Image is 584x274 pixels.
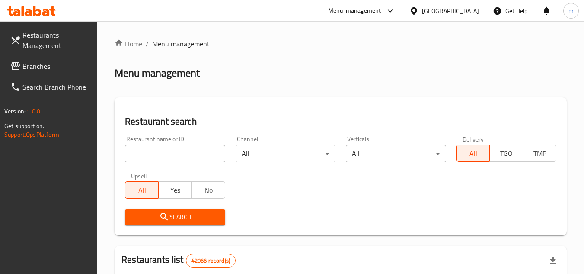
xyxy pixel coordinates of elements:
[328,6,381,16] div: Menu-management
[162,184,188,197] span: Yes
[493,147,520,160] span: TGO
[129,184,155,197] span: All
[115,39,142,49] a: Home
[346,145,446,162] div: All
[543,250,563,271] div: Export file
[132,212,218,222] span: Search
[191,181,225,199] button: No
[3,77,98,97] a: Search Branch Phone
[463,136,484,142] label: Delivery
[125,181,159,199] button: All
[195,184,222,197] span: No
[568,6,574,16] span: m
[27,106,40,117] span: 1.0.0
[186,254,236,268] div: Total records count
[158,181,192,199] button: Yes
[460,147,487,160] span: All
[125,145,225,162] input: Search for restaurant name or ID..
[121,253,236,268] h2: Restaurants list
[22,82,91,92] span: Search Branch Phone
[4,129,59,140] a: Support.OpsPlatform
[115,39,567,49] nav: breadcrumb
[22,30,91,51] span: Restaurants Management
[186,257,235,265] span: 42066 record(s)
[456,145,490,162] button: All
[523,145,556,162] button: TMP
[4,120,44,132] span: Get support on:
[131,173,147,179] label: Upsell
[236,145,335,162] div: All
[4,106,26,117] span: Version:
[146,39,149,49] li: /
[125,115,556,128] h2: Restaurant search
[527,147,553,160] span: TMP
[489,145,523,162] button: TGO
[152,39,210,49] span: Menu management
[3,56,98,77] a: Branches
[22,61,91,71] span: Branches
[422,6,479,16] div: [GEOGRAPHIC_DATA]
[125,209,225,225] button: Search
[115,66,200,80] h2: Menu management
[3,25,98,56] a: Restaurants Management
